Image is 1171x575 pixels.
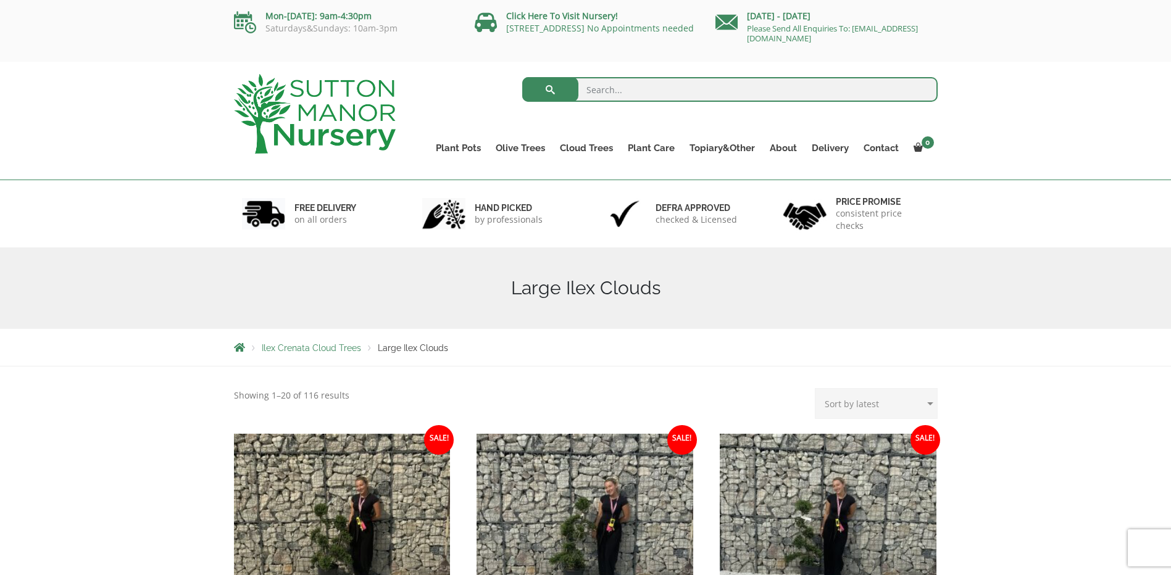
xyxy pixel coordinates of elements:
[475,213,543,226] p: by professionals
[656,202,737,213] h6: Defra approved
[242,198,285,230] img: 1.jpg
[234,277,938,299] h1: Large Ilex Clouds
[815,388,938,419] select: Shop order
[620,139,682,157] a: Plant Care
[836,207,930,232] p: consistent price checks
[428,139,488,157] a: Plant Pots
[762,139,804,157] a: About
[783,195,827,233] img: 4.jpg
[804,139,856,157] a: Delivery
[522,77,938,102] input: Search...
[234,23,456,33] p: Saturdays&Sundays: 10am-3pm
[488,139,552,157] a: Olive Trees
[424,425,454,455] span: Sale!
[234,9,456,23] p: Mon-[DATE]: 9am-4:30pm
[682,139,762,157] a: Topiary&Other
[506,10,618,22] a: Click Here To Visit Nursery!
[856,139,906,157] a: Contact
[603,198,646,230] img: 3.jpg
[836,196,930,207] h6: Price promise
[747,23,918,44] a: Please Send All Enquiries To: [EMAIL_ADDRESS][DOMAIN_NAME]
[378,343,448,353] span: Large Ilex Clouds
[234,388,349,403] p: Showing 1–20 of 116 results
[262,343,361,353] a: Ilex Crenata Cloud Trees
[922,136,934,149] span: 0
[234,342,938,352] nav: Breadcrumbs
[552,139,620,157] a: Cloud Trees
[667,425,697,455] span: Sale!
[906,139,938,157] a: 0
[475,202,543,213] h6: hand picked
[294,202,356,213] h6: FREE DELIVERY
[911,425,940,455] span: Sale!
[715,9,938,23] p: [DATE] - [DATE]
[294,213,356,226] p: on all orders
[656,213,737,226] p: checked & Licensed
[506,22,694,34] a: [STREET_ADDRESS] No Appointments needed
[422,198,465,230] img: 2.jpg
[234,74,396,154] img: logo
